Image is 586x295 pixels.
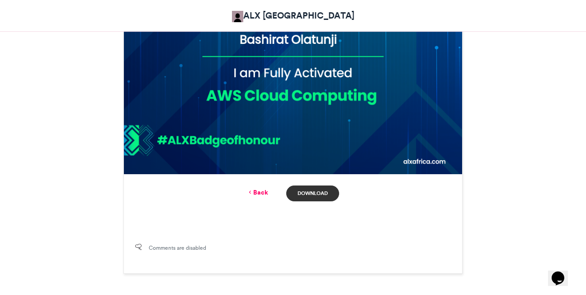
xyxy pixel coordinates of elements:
iframe: chat widget [548,259,577,286]
span: Comments are disabled [149,244,206,252]
a: Download [286,186,339,201]
img: ALX Africa [232,11,243,22]
a: ALX [GEOGRAPHIC_DATA] [232,9,354,22]
a: Back [247,188,268,197]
